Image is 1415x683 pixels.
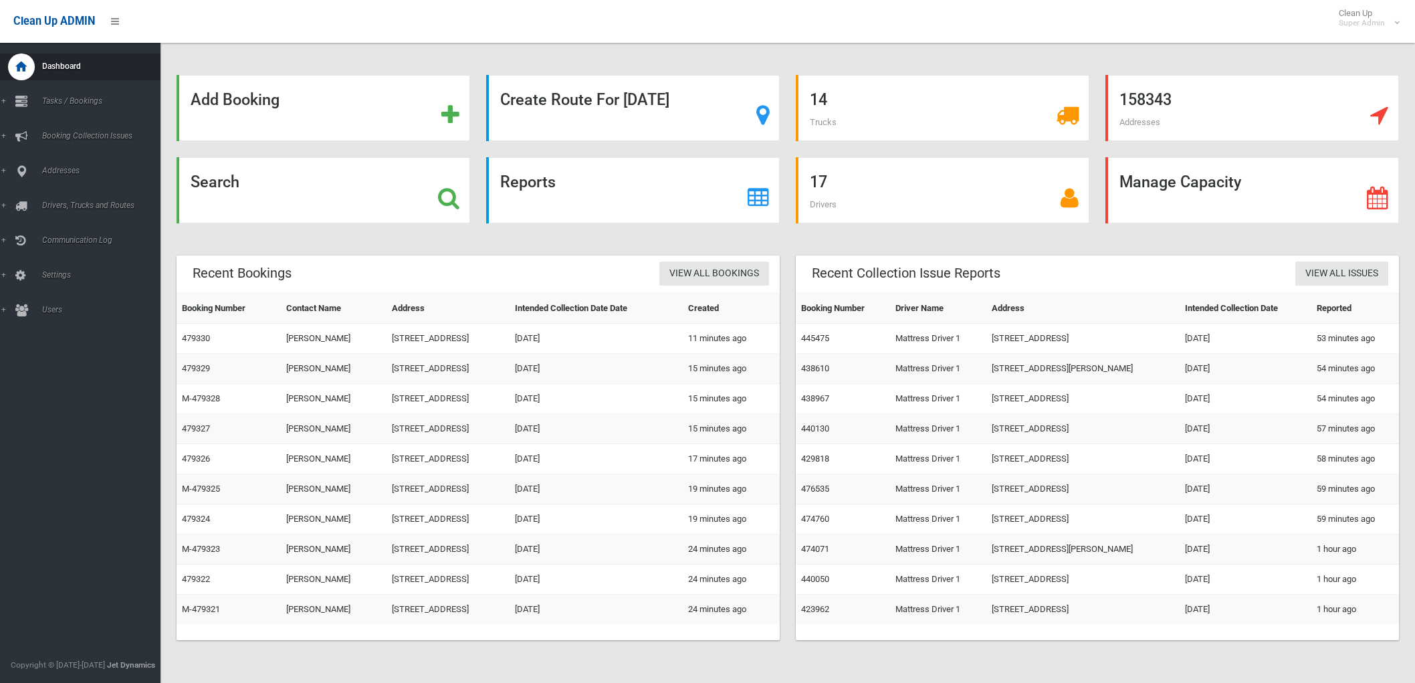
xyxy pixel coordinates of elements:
[683,504,780,534] td: 19 minutes ago
[986,534,1180,565] td: [STREET_ADDRESS][PERSON_NAME]
[1311,414,1399,444] td: 57 minutes ago
[182,393,220,403] a: M-479328
[890,294,986,324] th: Driver Name
[387,474,510,504] td: [STREET_ADDRESS]
[1180,294,1311,324] th: Intended Collection Date
[890,504,986,534] td: Mattress Driver 1
[281,474,387,504] td: [PERSON_NAME]
[486,157,780,223] a: Reports
[281,354,387,384] td: [PERSON_NAME]
[182,423,210,433] a: 479327
[1311,294,1399,324] th: Reported
[281,324,387,354] td: [PERSON_NAME]
[986,504,1180,534] td: [STREET_ADDRESS]
[796,260,1016,286] header: Recent Collection Issue Reports
[1180,444,1311,474] td: [DATE]
[191,173,239,191] strong: Search
[38,62,172,71] span: Dashboard
[281,414,387,444] td: [PERSON_NAME]
[890,324,986,354] td: Mattress Driver 1
[986,294,1180,324] th: Address
[182,484,220,494] a: M-479325
[281,384,387,414] td: [PERSON_NAME]
[182,363,210,373] a: 479329
[38,305,172,314] span: Users
[486,75,780,141] a: Create Route For [DATE]
[801,544,829,554] a: 474071
[986,414,1180,444] td: [STREET_ADDRESS]
[1332,8,1398,28] span: Clean Up
[801,393,829,403] a: 438967
[38,96,172,106] span: Tasks / Bookings
[683,384,780,414] td: 15 minutes ago
[281,534,387,565] td: [PERSON_NAME]
[801,574,829,584] a: 440050
[890,444,986,474] td: Mattress Driver 1
[387,324,510,354] td: [STREET_ADDRESS]
[510,414,683,444] td: [DATE]
[177,260,308,286] header: Recent Bookings
[1180,565,1311,595] td: [DATE]
[683,565,780,595] td: 24 minutes ago
[182,333,210,343] a: 479330
[387,354,510,384] td: [STREET_ADDRESS]
[890,534,986,565] td: Mattress Driver 1
[986,324,1180,354] td: [STREET_ADDRESS]
[281,504,387,534] td: [PERSON_NAME]
[38,131,172,140] span: Booking Collection Issues
[387,384,510,414] td: [STREET_ADDRESS]
[510,565,683,595] td: [DATE]
[1339,18,1385,28] small: Super Admin
[986,565,1180,595] td: [STREET_ADDRESS]
[1105,75,1399,141] a: 158343 Addresses
[1311,354,1399,384] td: 54 minutes ago
[387,444,510,474] td: [STREET_ADDRESS]
[986,474,1180,504] td: [STREET_ADDRESS]
[1180,474,1311,504] td: [DATE]
[38,201,172,210] span: Drivers, Trucks and Routes
[1311,324,1399,354] td: 53 minutes ago
[1180,534,1311,565] td: [DATE]
[387,294,510,324] th: Address
[177,294,281,324] th: Booking Number
[191,90,280,109] strong: Add Booking
[11,660,105,670] span: Copyright © [DATE]-[DATE]
[986,444,1180,474] td: [STREET_ADDRESS]
[796,157,1089,223] a: 17 Drivers
[1119,90,1172,109] strong: 158343
[281,595,387,625] td: [PERSON_NAME]
[986,595,1180,625] td: [STREET_ADDRESS]
[683,294,780,324] th: Created
[182,514,210,524] a: 479324
[387,565,510,595] td: [STREET_ADDRESS]
[801,604,829,614] a: 423962
[796,75,1089,141] a: 14 Trucks
[281,565,387,595] td: [PERSON_NAME]
[13,15,95,27] span: Clean Up ADMIN
[510,354,683,384] td: [DATE]
[890,414,986,444] td: Mattress Driver 1
[107,660,155,670] strong: Jet Dynamics
[683,414,780,444] td: 15 minutes ago
[1311,504,1399,534] td: 59 minutes ago
[177,157,470,223] a: Search
[500,90,669,109] strong: Create Route For [DATE]
[683,354,780,384] td: 15 minutes ago
[683,474,780,504] td: 19 minutes ago
[1180,324,1311,354] td: [DATE]
[510,474,683,504] td: [DATE]
[1311,474,1399,504] td: 59 minutes ago
[986,354,1180,384] td: [STREET_ADDRESS][PERSON_NAME]
[1180,384,1311,414] td: [DATE]
[500,173,556,191] strong: Reports
[810,90,827,109] strong: 14
[182,544,220,554] a: M-479323
[510,534,683,565] td: [DATE]
[801,484,829,494] a: 476535
[510,444,683,474] td: [DATE]
[510,324,683,354] td: [DATE]
[801,454,829,464] a: 429818
[1105,157,1399,223] a: Manage Capacity
[182,574,210,584] a: 479322
[182,454,210,464] a: 479326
